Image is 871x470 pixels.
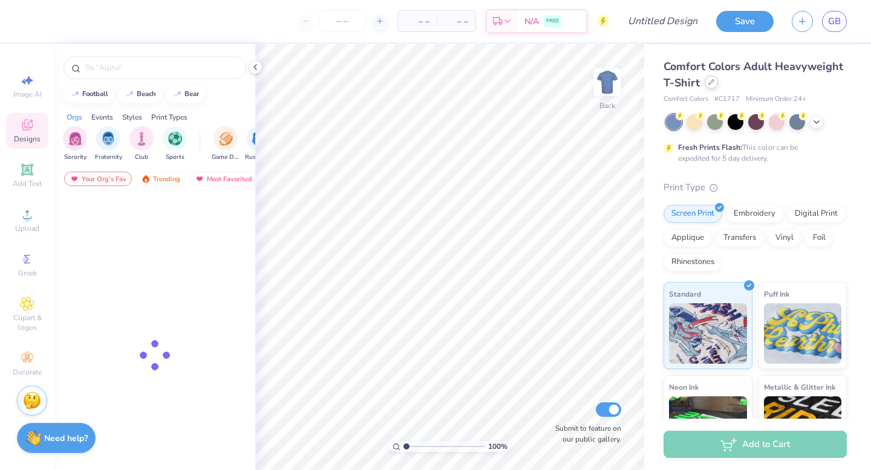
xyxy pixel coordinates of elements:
[768,229,801,247] div: Vinyl
[669,396,747,457] img: Neon Ink
[764,288,789,300] span: Puff Ink
[245,126,273,162] button: filter button
[135,172,186,186] div: Trending
[726,205,783,223] div: Embroidery
[488,441,507,452] span: 100 %
[151,112,188,123] div: Print Types
[63,126,87,162] div: filter for Sorority
[787,205,846,223] div: Digital Print
[163,126,187,162] div: filter for Sports
[64,153,86,162] span: Sorority
[95,153,122,162] span: Fraternity
[764,381,835,393] span: Metallic & Glitter Ink
[212,126,240,162] div: filter for Game Day
[184,91,199,97] div: bear
[678,142,827,164] div: This color can be expedited for 5 day delivery.
[716,11,774,32] button: Save
[135,153,148,162] span: Club
[664,229,712,247] div: Applique
[13,89,42,99] span: Image AI
[168,132,182,146] img: Sports Image
[678,143,742,152] strong: Fresh Prints Flash:
[746,94,806,105] span: Minimum Order: 24 +
[405,15,429,28] span: – –
[664,205,722,223] div: Screen Print
[83,62,238,74] input: Try "Alpha"
[129,126,154,162] div: filter for Club
[118,85,161,103] button: beach
[664,181,847,195] div: Print Type
[669,381,699,393] span: Neon Ink
[63,126,87,162] button: filter button
[68,132,82,146] img: Sorority Image
[444,15,468,28] span: – –
[44,433,88,444] strong: Need help?
[764,396,842,457] img: Metallic & Glitter Ink
[549,423,621,445] label: Submit to feature on our public gallery.
[319,10,366,32] input: – –
[6,313,48,332] span: Clipart & logos
[166,85,204,103] button: bear
[15,224,39,233] span: Upload
[245,126,273,162] div: filter for Rush & Bid
[195,175,204,183] img: most_fav.gif
[669,303,747,364] img: Standard
[599,100,615,111] div: Back
[13,367,42,377] span: Decorate
[252,132,266,146] img: Rush & Bid Image
[166,153,184,162] span: Sports
[67,112,82,123] div: Orgs
[524,15,539,28] span: N/A
[129,126,154,162] button: filter button
[595,70,619,94] img: Back
[219,132,233,146] img: Game Day Image
[189,172,258,186] div: Most Favorited
[135,132,148,146] img: Club Image
[245,153,273,162] span: Rush & Bid
[664,94,708,105] span: Comfort Colors
[141,175,151,183] img: trending.gif
[64,85,114,103] button: football
[122,112,142,123] div: Styles
[163,126,187,162] button: filter button
[125,91,134,98] img: trend_line.gif
[716,229,764,247] div: Transfers
[664,59,843,90] span: Comfort Colors Adult Heavyweight T-Shirt
[13,179,42,188] span: Add Text
[212,153,240,162] span: Game Day
[714,94,740,105] span: # C1717
[82,91,108,97] div: football
[102,132,115,146] img: Fraternity Image
[137,91,156,97] div: beach
[764,303,842,364] img: Puff Ink
[664,253,722,271] div: Rhinestones
[618,9,707,33] input: Untitled Design
[14,134,41,144] span: Designs
[828,14,841,28] span: GB
[822,11,847,32] a: GB
[70,175,79,183] img: most_fav.gif
[70,91,80,98] img: trend_line.gif
[669,288,701,300] span: Standard
[805,229,833,247] div: Foil
[172,91,182,98] img: trend_line.gif
[18,268,37,278] span: Greek
[95,126,122,162] div: filter for Fraternity
[95,126,122,162] button: filter button
[212,126,240,162] button: filter button
[91,112,113,123] div: Events
[546,17,559,25] span: FREE
[64,172,132,186] div: Your Org's Fav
